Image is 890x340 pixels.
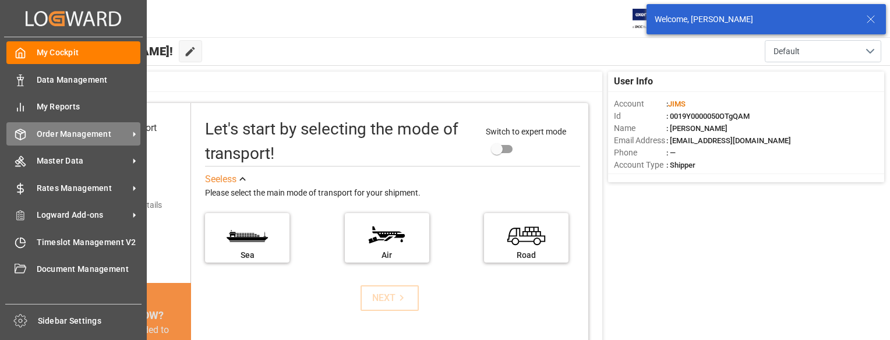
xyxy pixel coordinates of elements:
div: Welcome, [PERSON_NAME] [655,13,855,26]
span: Master Data [37,155,129,167]
button: open menu [765,40,881,62]
button: NEXT [361,285,419,311]
span: : [EMAIL_ADDRESS][DOMAIN_NAME] [666,136,791,145]
span: : 0019Y0000050OTgQAM [666,112,750,121]
div: Please select the main mode of transport for your shipment. [205,186,580,200]
span: Logward Add-ons [37,209,129,221]
span: Document Management [37,263,141,275]
img: Exertis%20JAM%20-%20Email%20Logo.jpg_1722504956.jpg [633,9,673,29]
div: Let's start by selecting the mode of transport! [205,117,474,166]
span: : [PERSON_NAME] [666,124,727,133]
span: My Cockpit [37,47,141,59]
span: Rates Management [37,182,129,194]
span: Phone [614,147,666,159]
a: My Cockpit [6,41,140,64]
span: Switch to expert mode [486,127,566,136]
span: Order Management [37,128,129,140]
span: : [666,100,686,108]
span: : Shipper [666,161,695,169]
span: Account [614,98,666,110]
a: Data Management [6,68,140,91]
span: : — [666,148,676,157]
span: Name [614,122,666,134]
div: Air [351,249,423,261]
a: My Reports [6,95,140,118]
span: Hello [PERSON_NAME]! [48,40,173,62]
span: Sidebar Settings [38,315,142,327]
div: NEXT [372,291,408,305]
span: JIMS [668,100,686,108]
span: Account Type [614,159,666,171]
a: Timeslot Management V2 [6,231,140,253]
span: Email Address [614,134,666,147]
span: Id [614,110,666,122]
div: Sea [211,249,284,261]
span: Default [774,45,800,58]
div: See less [205,172,236,186]
span: My Reports [37,101,141,113]
span: Data Management [37,74,141,86]
span: Timeslot Management V2 [37,236,141,249]
span: User Info [614,75,653,88]
div: Road [490,249,563,261]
